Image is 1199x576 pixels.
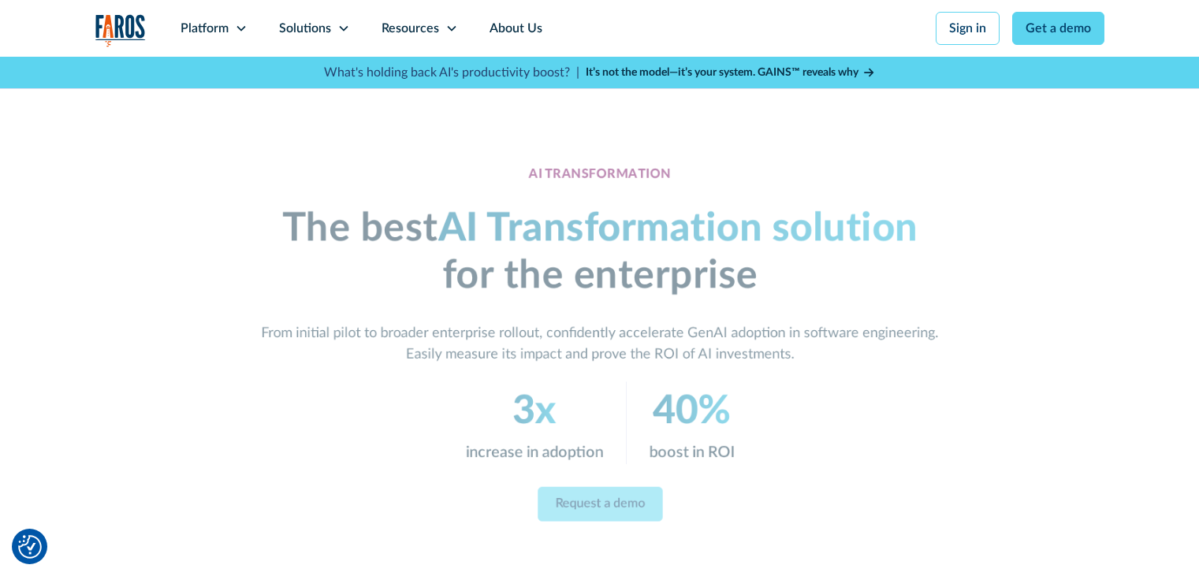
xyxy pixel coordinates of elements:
[1012,12,1104,45] a: Get a demo
[181,19,229,38] div: Platform
[324,63,579,82] p: What's holding back AI's productivity boost? |
[281,209,438,248] strong: The best
[586,67,858,78] strong: It’s not the model—it’s your system. GAINS™ reveals why
[261,323,938,366] p: From initial pilot to broader enterprise rollout, confidently accelerate GenAI adoption in softwa...
[95,14,146,46] a: home
[465,441,603,465] p: increase in adoption
[586,65,876,81] a: It’s not the model—it’s your system. GAINS™ reveals why
[382,19,439,38] div: Resources
[512,392,556,431] em: 3x
[653,392,730,431] em: 40%
[441,256,757,295] strong: for the enterprise
[649,441,734,465] p: boost in ROI
[537,487,661,522] a: Request a demo
[438,209,918,248] em: AI Transformation solution
[18,535,42,559] button: Cookie Settings
[18,535,42,559] img: Revisit consent button
[936,12,1000,45] a: Sign in
[279,19,331,38] div: Solutions
[95,14,146,46] img: Logo of the analytics and reporting company Faros.
[528,167,670,182] div: AI TRANSFORMATION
